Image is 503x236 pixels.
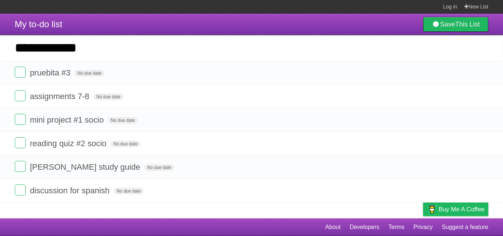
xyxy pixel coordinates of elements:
span: pruebita #3 [30,68,72,77]
label: Done [15,67,26,78]
span: discussion for spanish [30,186,111,195]
span: Buy me a coffee [439,203,485,216]
a: Buy me a coffee [423,202,488,216]
a: Developers [349,220,379,234]
label: Done [15,137,26,148]
span: [PERSON_NAME] study guide [30,162,142,172]
label: Done [15,161,26,172]
span: mini project #1 socio [30,115,106,124]
a: SaveThis List [423,17,488,32]
img: Buy me a coffee [427,203,437,215]
span: reading quiz #2 socio [30,139,108,148]
span: No due date [114,188,144,194]
span: No due date [110,141,140,147]
label: Done [15,114,26,125]
a: About [325,220,341,234]
label: Done [15,184,26,196]
span: assignments 7-8 [30,92,91,101]
label: Done [15,90,26,101]
a: Privacy [414,220,433,234]
b: This List [455,21,480,28]
span: No due date [74,70,104,77]
span: No due date [144,164,174,171]
a: Suggest a feature [442,220,488,234]
a: Terms [388,220,405,234]
span: No due date [94,94,123,100]
span: My to-do list [15,19,62,29]
span: No due date [108,117,138,124]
